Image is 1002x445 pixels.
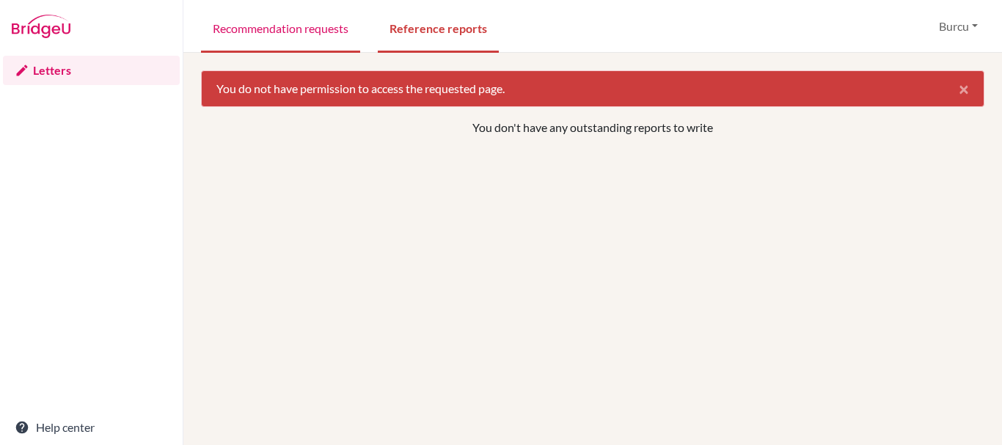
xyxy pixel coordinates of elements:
a: Help center [3,413,180,442]
img: Bridge-U [12,15,70,38]
button: Burcu [932,12,984,40]
div: You do not have permission to access the requested page. [201,70,984,107]
a: Recommendation requests [201,2,360,53]
button: Close [944,71,984,106]
a: Letters [3,56,180,85]
a: Reference reports [378,2,499,53]
span: × [959,78,969,99]
p: You don't have any outstanding reports to write [277,119,908,136]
